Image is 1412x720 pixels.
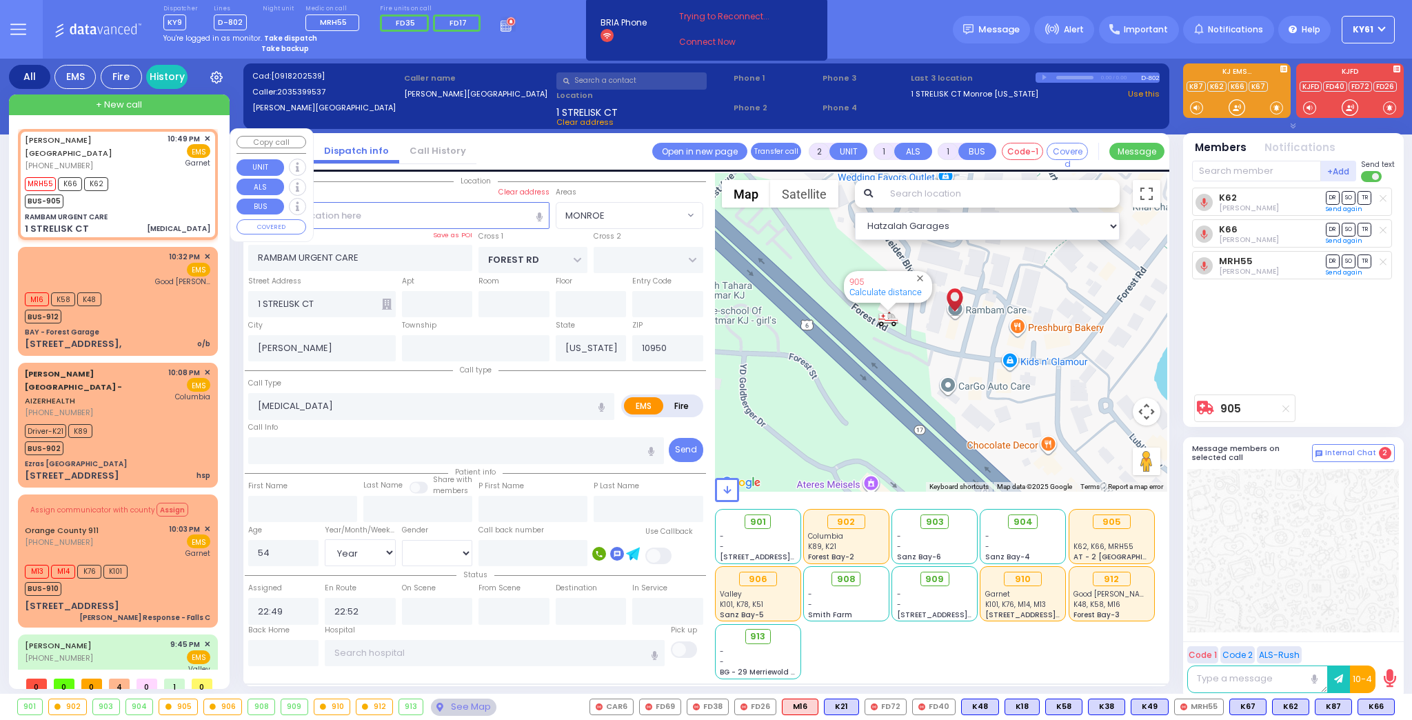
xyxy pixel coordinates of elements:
label: KJ EMS... [1183,68,1291,78]
span: 1 [164,679,185,689]
input: Search location here [248,202,549,228]
span: EMS [187,263,210,277]
button: Send [669,438,703,462]
span: Forest Bay-3 [1073,610,1120,620]
span: EMS [187,378,210,392]
span: MRH55 [25,177,56,191]
div: [PERSON_NAME] Response - Falls C [79,612,210,623]
label: P Last Name [594,481,639,492]
span: Avrumi Warfman [1219,234,1279,245]
span: Notifications [1208,23,1263,36]
label: Last 3 location [911,72,1036,84]
button: Notifications [1264,140,1335,156]
a: Send again [1326,268,1362,277]
span: 4 [109,679,130,689]
label: Fire units on call [380,5,485,13]
span: You're logged in as monitor. [163,33,262,43]
a: K62 [1219,192,1237,203]
div: D-802 [1141,72,1160,83]
span: Location [454,176,498,186]
span: ✕ [204,639,210,650]
span: K58 [51,292,75,306]
label: Lines [214,5,247,13]
span: K62, K66, MRH55 [1073,541,1133,552]
label: Room [478,276,499,287]
div: Fire [101,65,142,89]
span: Important [1124,23,1168,36]
span: - [897,589,901,599]
label: [PERSON_NAME][GEOGRAPHIC_DATA] [252,102,400,114]
div: BLS [1045,699,1082,715]
div: 908 [248,699,274,714]
span: 2035399537 [277,86,325,97]
div: BLS [1088,699,1125,715]
label: Destination [556,583,597,594]
a: KJFD [1300,81,1322,92]
a: Connect Now [679,36,788,48]
button: BUS [958,143,996,160]
div: Ezras [GEOGRAPHIC_DATA] [25,459,127,469]
div: BLS [1315,699,1352,715]
span: FD17 [450,17,467,28]
label: Last Name [363,480,403,491]
span: ✕ [204,251,210,263]
img: comment-alt.png [1315,450,1322,457]
span: Garnet [185,548,210,559]
span: M16 [25,292,49,306]
span: M14 [51,565,75,579]
span: - [985,541,989,552]
div: 906 [204,699,242,714]
div: 912 [1093,572,1131,587]
div: hsp [196,470,210,481]
div: Year/Month/Week/Day [325,525,396,536]
span: 1 STRELISK CT [556,106,618,117]
span: Message [978,23,1020,37]
a: K67 [1249,81,1268,92]
span: BUS-905 [25,194,63,208]
label: In Service [632,583,667,594]
span: Other building occupants [382,299,392,310]
span: Garnet [985,589,1010,599]
span: Good Sam [1073,589,1152,599]
span: K62 [84,177,108,191]
label: Fire [663,397,701,414]
span: Jacob Goldmunzer [1219,266,1279,277]
img: red-radio-icon.svg [645,703,652,710]
span: TR [1358,191,1371,204]
a: K62 [1207,81,1227,92]
span: 913 [750,630,765,643]
button: ALS [236,179,284,195]
span: Driver-K21 [25,424,66,438]
div: 912 [356,699,392,714]
a: 905 [1220,403,1241,414]
img: message.svg [963,24,974,34]
span: 908 [837,572,856,586]
label: Night unit [263,5,294,13]
div: RAMBAM URGENT CARE [25,212,108,222]
label: Floor [556,276,572,287]
label: Caller name [404,72,552,84]
div: ALS [782,699,818,715]
a: Open in new page [652,143,747,160]
label: Back Home [248,625,290,636]
span: M13 [25,565,49,579]
div: 901 [18,699,42,714]
span: BRIA Phone [601,17,647,29]
input: Search hospital [325,640,665,666]
label: Cross 1 [478,231,503,242]
span: Columbia [808,531,843,541]
span: 10:32 PM [169,252,200,262]
label: Street Address [248,276,301,287]
a: 905 [849,277,864,287]
span: FD35 [396,17,415,28]
div: BLS [961,699,999,715]
span: - [808,589,812,599]
button: BUS [236,199,284,215]
span: - [985,531,989,541]
div: o/b [197,339,210,349]
span: - [720,531,724,541]
button: Close [914,272,927,285]
span: Yoel Friedrich [1219,203,1279,213]
a: Call History [399,144,476,157]
span: Assign communicator with county [30,505,155,515]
